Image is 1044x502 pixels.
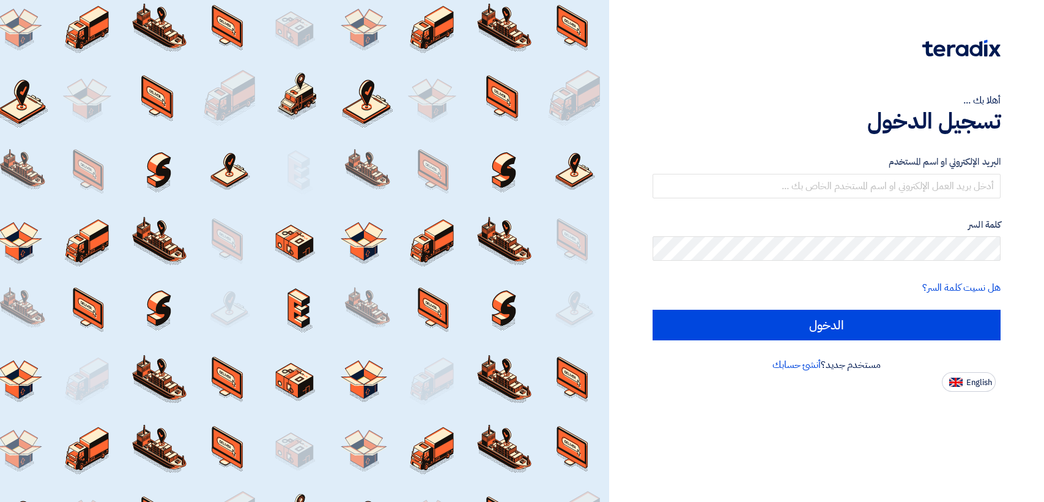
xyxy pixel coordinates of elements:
h1: تسجيل الدخول [653,108,1001,135]
label: البريد الإلكتروني او اسم المستخدم [653,155,1001,169]
button: English [942,372,996,392]
a: أنشئ حسابك [772,358,821,372]
img: Teradix logo [922,40,1001,57]
div: أهلا بك ... [653,93,1001,108]
a: هل نسيت كلمة السر؟ [922,280,1001,295]
input: الدخول [653,310,1001,340]
label: كلمة السر [653,218,1001,232]
img: en-US.png [949,378,963,387]
span: English [966,378,992,387]
input: أدخل بريد العمل الإلكتروني او اسم المستخدم الخاص بك ... [653,174,1001,198]
div: مستخدم جديد؟ [653,358,1001,372]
